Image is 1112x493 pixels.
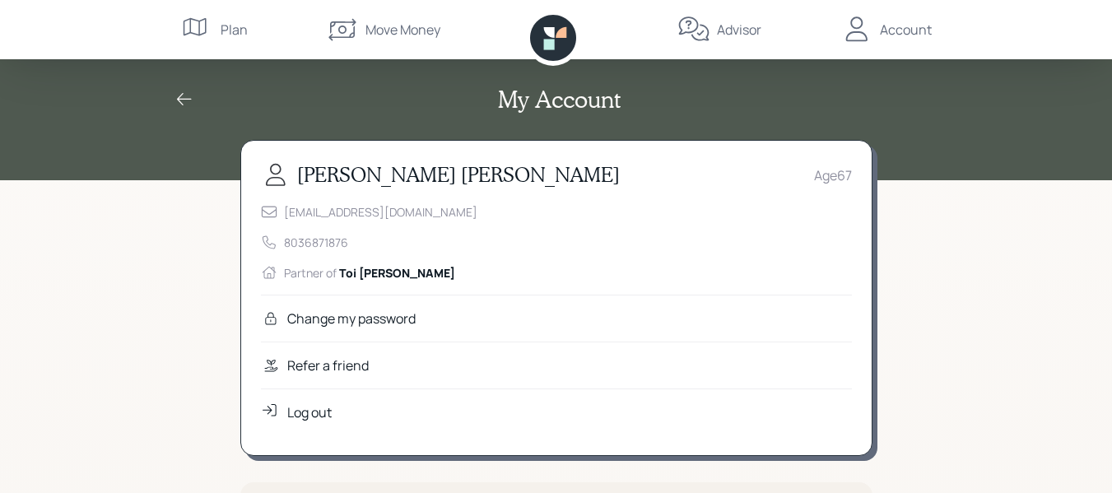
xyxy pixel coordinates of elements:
div: Plan [221,20,248,40]
div: Advisor [717,20,761,40]
div: Move Money [365,20,440,40]
div: Log out [287,402,332,422]
span: Toi [PERSON_NAME] [339,265,455,281]
div: Age 67 [814,165,852,185]
div: 8036871876 [284,234,348,251]
div: Partner of [284,264,455,281]
h3: [PERSON_NAME] [PERSON_NAME] [297,163,620,187]
div: Account [880,20,932,40]
div: [EMAIL_ADDRESS][DOMAIN_NAME] [284,203,477,221]
div: Refer a friend [287,356,369,375]
h2: My Account [498,86,621,114]
div: Change my password [287,309,416,328]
